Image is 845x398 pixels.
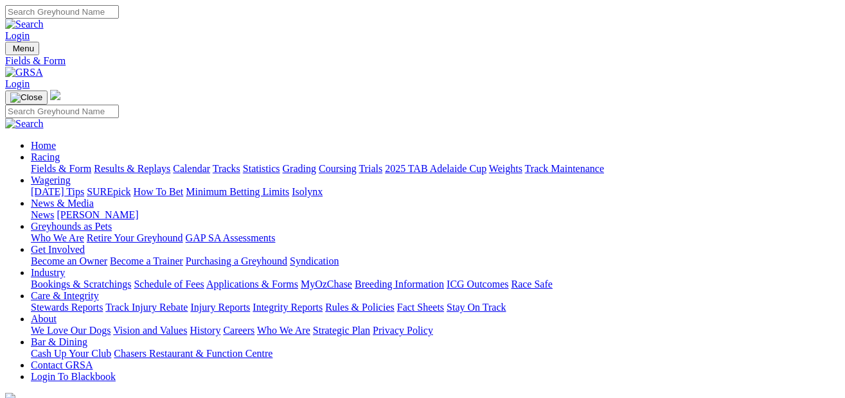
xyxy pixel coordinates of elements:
[31,163,840,175] div: Racing
[31,267,65,278] a: Industry
[186,186,289,197] a: Minimum Betting Limits
[31,209,840,221] div: News & Media
[301,279,352,290] a: MyOzChase
[511,279,552,290] a: Race Safe
[257,325,310,336] a: Who We Are
[243,163,280,174] a: Statistics
[292,186,323,197] a: Isolynx
[489,163,522,174] a: Weights
[173,163,210,174] a: Calendar
[5,105,119,118] input: Search
[31,279,840,290] div: Industry
[525,163,604,174] a: Track Maintenance
[359,163,382,174] a: Trials
[373,325,433,336] a: Privacy Policy
[31,255,840,267] div: Get Involved
[5,42,39,55] button: Toggle navigation
[87,232,183,243] a: Retire Your Greyhound
[325,302,395,313] a: Rules & Policies
[31,279,131,290] a: Bookings & Scratchings
[186,255,287,266] a: Purchasing a Greyhound
[5,55,840,67] a: Fields & Form
[113,325,187,336] a: Vision and Values
[31,348,840,359] div: Bar & Dining
[31,371,116,382] a: Login To Blackbook
[31,151,60,162] a: Racing
[355,279,444,290] a: Breeding Information
[223,325,254,336] a: Careers
[319,163,357,174] a: Coursing
[31,336,87,347] a: Bar & Dining
[5,19,44,30] img: Search
[57,209,138,220] a: [PERSON_NAME]
[31,175,71,186] a: Wagering
[190,302,250,313] a: Injury Reports
[134,279,204,290] a: Schedule of Fees
[110,255,183,266] a: Become a Trainer
[5,91,48,105] button: Toggle navigation
[186,232,276,243] a: GAP SA Assessments
[253,302,323,313] a: Integrity Reports
[5,30,30,41] a: Login
[31,163,91,174] a: Fields & Form
[31,244,85,255] a: Get Involved
[31,198,94,209] a: News & Media
[283,163,316,174] a: Grading
[31,221,112,232] a: Greyhounds as Pets
[190,325,220,336] a: History
[10,92,42,103] img: Close
[213,163,240,174] a: Tracks
[50,90,60,100] img: logo-grsa-white.png
[313,325,370,336] a: Strategic Plan
[31,359,93,370] a: Contact GRSA
[31,140,56,151] a: Home
[5,78,30,89] a: Login
[31,232,84,243] a: Who We Are
[114,348,272,359] a: Chasers Restaurant & Function Centre
[94,163,170,174] a: Results & Replays
[105,302,188,313] a: Track Injury Rebate
[5,5,119,19] input: Search
[31,325,840,336] div: About
[5,67,43,78] img: GRSA
[87,186,130,197] a: SUREpick
[31,232,840,244] div: Greyhounds as Pets
[31,348,111,359] a: Cash Up Your Club
[290,255,339,266] a: Syndication
[5,118,44,130] img: Search
[134,186,184,197] a: How To Bet
[397,302,444,313] a: Fact Sheets
[31,302,103,313] a: Stewards Reports
[31,186,840,198] div: Wagering
[31,302,840,313] div: Care & Integrity
[31,255,107,266] a: Become an Owner
[31,209,54,220] a: News
[31,186,84,197] a: [DATE] Tips
[31,325,111,336] a: We Love Our Dogs
[447,302,506,313] a: Stay On Track
[206,279,298,290] a: Applications & Forms
[31,290,99,301] a: Care & Integrity
[385,163,486,174] a: 2025 TAB Adelaide Cup
[447,279,508,290] a: ICG Outcomes
[13,44,34,53] span: Menu
[31,313,57,324] a: About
